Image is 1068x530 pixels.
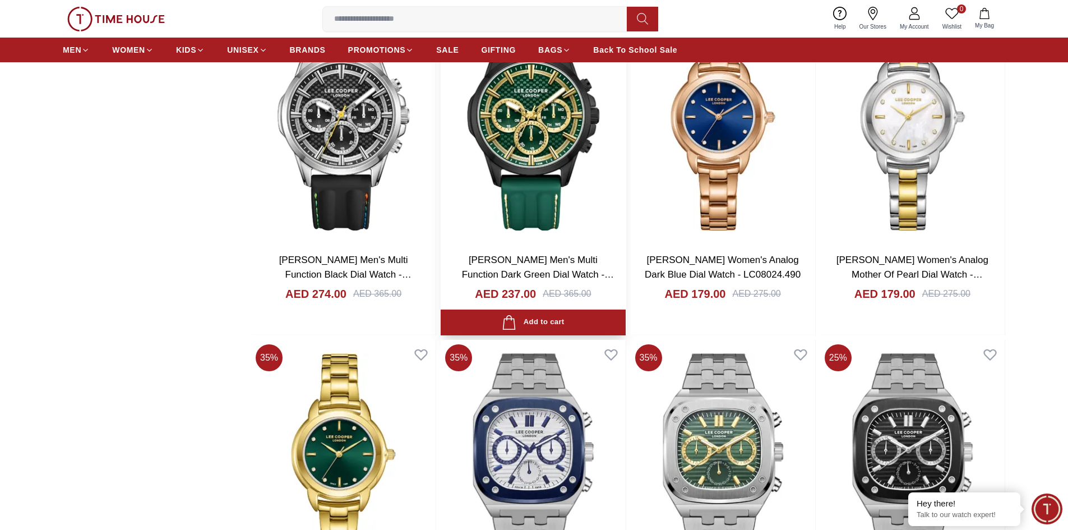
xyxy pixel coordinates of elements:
[475,286,536,302] h4: AED 237.00
[938,22,966,31] span: Wishlist
[631,3,815,244] img: Lee Cooper Women's Analog Dark Blue Dial Watch - LC08024.490
[853,4,893,33] a: Our Stores
[285,286,346,302] h4: AED 274.00
[63,44,81,56] span: MEN
[227,40,267,60] a: UNISEX
[63,40,90,60] a: MEN
[645,255,801,280] a: [PERSON_NAME] Women's Analog Dark Blue Dial Watch - LC08024.490
[830,22,850,31] span: Help
[502,315,564,330] div: Add to cart
[855,22,891,31] span: Our Stores
[436,44,459,56] span: SALE
[441,3,625,244] img: Lee Cooper Men's Multi Function Dark Green Dial Watch - LC08048.077
[820,3,1005,244] img: Lee Cooper Women's Analog Mother Of Pearl Dial Watch - LC08024.220
[481,40,516,60] a: GIFTING
[917,498,1012,509] div: Hey there!
[968,6,1001,32] button: My Bag
[462,255,614,294] a: [PERSON_NAME] Men's Multi Function Dark Green Dial Watch - LC08048.077
[290,44,326,56] span: BRANDS
[441,310,625,336] button: Add to cart
[67,7,165,31] img: ...
[538,40,571,60] a: BAGS
[538,44,562,56] span: BAGS
[279,255,412,294] a: [PERSON_NAME] Men's Multi Function Black Dial Watch - LC08048.351
[593,44,677,56] span: Back To School Sale
[112,44,145,56] span: WOMEN
[593,40,677,60] a: Back To School Sale
[957,4,966,13] span: 0
[176,40,205,60] a: KIDS
[436,40,459,60] a: SALE
[353,287,401,301] div: AED 365.00
[836,255,988,294] a: [PERSON_NAME] Women's Analog Mother Of Pearl Dial Watch - LC08024.220
[256,344,283,371] span: 35 %
[895,22,933,31] span: My Account
[922,287,970,301] div: AED 275.00
[665,286,726,302] h4: AED 179.00
[825,344,852,371] span: 25 %
[917,510,1012,520] p: Talk to our watch expert!
[290,40,326,60] a: BRANDS
[348,40,414,60] a: PROMOTIONS
[543,287,591,301] div: AED 365.00
[854,286,916,302] h4: AED 179.00
[970,21,998,30] span: My Bag
[936,4,968,33] a: 0Wishlist
[635,344,662,371] span: 35 %
[732,287,780,301] div: AED 275.00
[251,3,436,244] img: Lee Cooper Men's Multi Function Black Dial Watch - LC08048.351
[827,4,853,33] a: Help
[348,44,406,56] span: PROMOTIONS
[227,44,258,56] span: UNISEX
[445,344,472,371] span: 35 %
[1032,494,1062,524] div: Chat Widget
[176,44,196,56] span: KIDS
[112,40,154,60] a: WOMEN
[481,44,516,56] span: GIFTING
